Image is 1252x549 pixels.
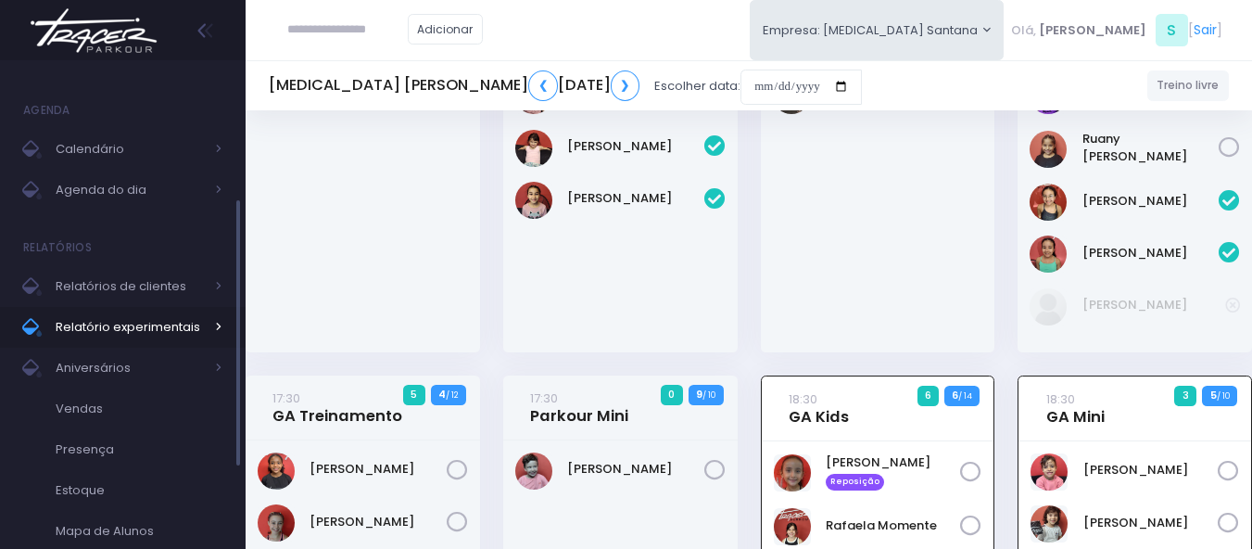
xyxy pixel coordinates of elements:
span: Presença [56,438,222,462]
h4: Relatórios [23,229,92,266]
span: Calendário [56,137,204,161]
a: Ruany [PERSON_NAME] [1082,130,1220,166]
h5: [MEDICAL_DATA] [PERSON_NAME] [DATE] [269,70,639,101]
span: Relatório experimentais [56,315,204,339]
span: [PERSON_NAME] [1039,21,1146,40]
span: Mapa de Alunos [56,519,222,543]
small: 18:30 [1046,390,1075,408]
a: [PERSON_NAME] [567,189,704,208]
a: 18:30GA Mini [1046,389,1105,427]
span: Aniversários [56,356,204,380]
small: / 10 [1217,390,1230,402]
img: Larissa Yamaguchi [1030,236,1067,273]
span: S [1156,14,1188,46]
span: Reposição [826,474,885,491]
img: Manuella Velloso Beio [515,130,552,167]
a: [PERSON_NAME] [1082,296,1226,314]
h4: Agenda [23,92,70,129]
img: Beatriz Rocha Stein [1031,505,1068,543]
div: [ ] [1004,9,1229,51]
a: Treino livre [1147,70,1230,101]
a: [PERSON_NAME] [310,460,447,479]
a: [PERSON_NAME] [567,460,704,479]
small: / 12 [446,389,458,401]
a: [PERSON_NAME] Reposição [826,453,961,491]
a: [PERSON_NAME] [567,137,704,156]
span: Estoque [56,479,222,503]
small: 18:30 [789,390,817,408]
img: Dante Custodio Vizzotto [515,453,552,490]
small: / 14 [958,390,972,402]
small: / 10 [702,389,715,401]
span: Olá, [1011,21,1036,40]
small: 17:30 [530,389,558,407]
a: [PERSON_NAME] [1082,192,1220,211]
span: 0 [661,385,683,405]
div: Escolher data: [269,65,862,108]
a: ❯ [611,70,640,101]
a: ❮ [528,70,558,101]
img: Valentina Eduarda Azevedo [1030,288,1067,326]
a: [PERSON_NAME] [1083,461,1219,479]
a: 17:30Parkour Mini [530,389,628,426]
strong: 4 [438,387,446,402]
a: [PERSON_NAME] [1082,244,1220,262]
a: [PERSON_NAME] [310,513,447,531]
img: Alice Bento jaber [1031,453,1068,491]
small: 17:30 [272,389,300,407]
span: Agenda do dia [56,178,204,202]
img: Clara Venegas [258,504,295,542]
img: Niara Belisário Cruz [515,182,552,219]
img: Rafaela momente peres [774,508,811,545]
a: Rafaela Momente [826,517,961,535]
strong: 5 [1210,388,1217,402]
a: 17:30GA Treinamento [272,389,402,426]
img: Lara Araújo [774,454,811,492]
span: Relatórios de clientes [56,274,204,299]
img: Bruna Miranda Pimentel [258,453,295,490]
strong: 6 [952,388,958,402]
img: Isabella Yamaguchi [1030,184,1067,221]
span: 3 [1174,386,1196,406]
span: Vendas [56,397,222,421]
strong: 9 [696,387,702,402]
span: 6 [917,386,940,406]
a: Adicionar [408,14,484,45]
a: 18:30GA Kids [789,389,849,427]
img: Ruany Liz Franco Delgado [1030,131,1067,168]
span: 5 [403,385,425,405]
a: Sair [1194,20,1217,40]
a: [PERSON_NAME] [1083,514,1219,532]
